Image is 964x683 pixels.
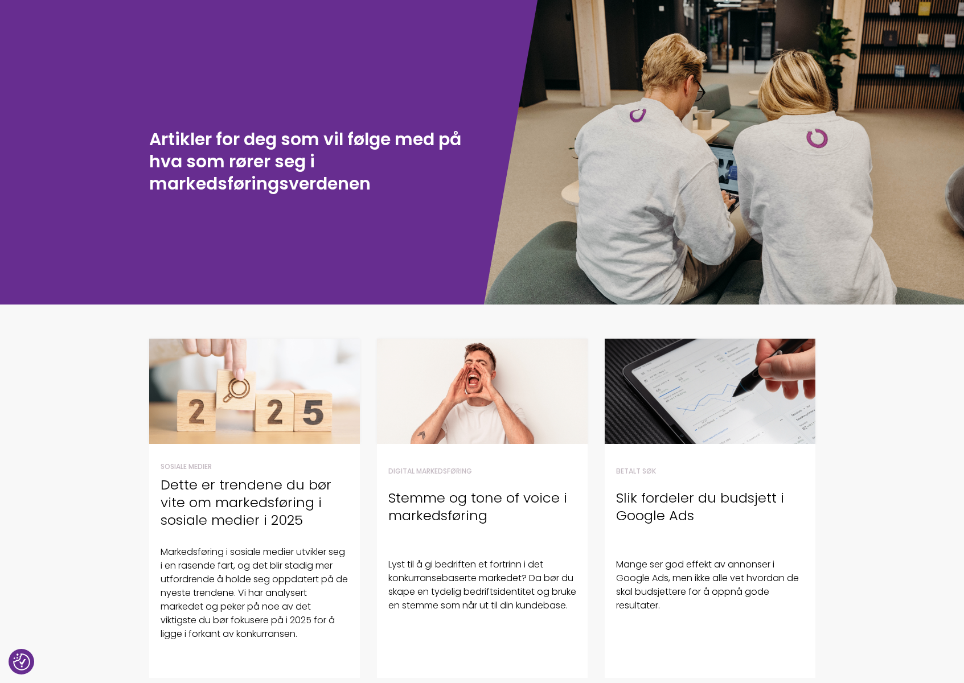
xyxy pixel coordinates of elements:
a: Tone of voice markedsføring Digital markedsføring Stemme og tone of voice i markedsføring Lyst ti... [377,339,588,678]
a: Budsjett Google Ads Betalt søk Slik fordeler du budsjett i Google Ads Mange ser god effekt av ann... [605,339,815,678]
button: Samtykkepreferanser [13,653,30,670]
li: Digital markedsføring [388,466,576,476]
p: Lyst til å gi bedriften et fortrinn i det konkurransebaserte markedet? Da bør du skape en tydelig... [388,558,576,612]
img: trender sosiale medier 2025 [149,339,360,444]
img: Revisit consent button [13,653,30,670]
img: Budsjett Google Ads [605,339,815,444]
h4: Slik fordeler du budsjett i Google Ads [616,489,804,524]
h1: Artikler for deg som vil følge med på hva som rører seg i markedsføringsverdenen [149,128,477,195]
p: Markedsføring i sosiale medier utvikler seg i en rasende fart, og det blir stadig mer utfordrende... [161,545,348,641]
p: Mange ser god effekt av annonser i Google Ads, men ikke alle vet hvordan de skal budsjettere for ... [616,558,804,612]
img: Tone of voice markedsføring [377,339,588,444]
h4: Dette er trendene du bør vite om markedsføring i sosiale medier i 2025 [161,476,348,529]
h4: Stemme og tone of voice i markedsføring [388,489,576,524]
li: Betalt søk [616,466,804,476]
a: trender sosiale medier 2025 Sosiale medier Dette er trendene du bør vite om markedsføring i sosia... [149,339,360,678]
li: Sosiale medier [161,462,348,472]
